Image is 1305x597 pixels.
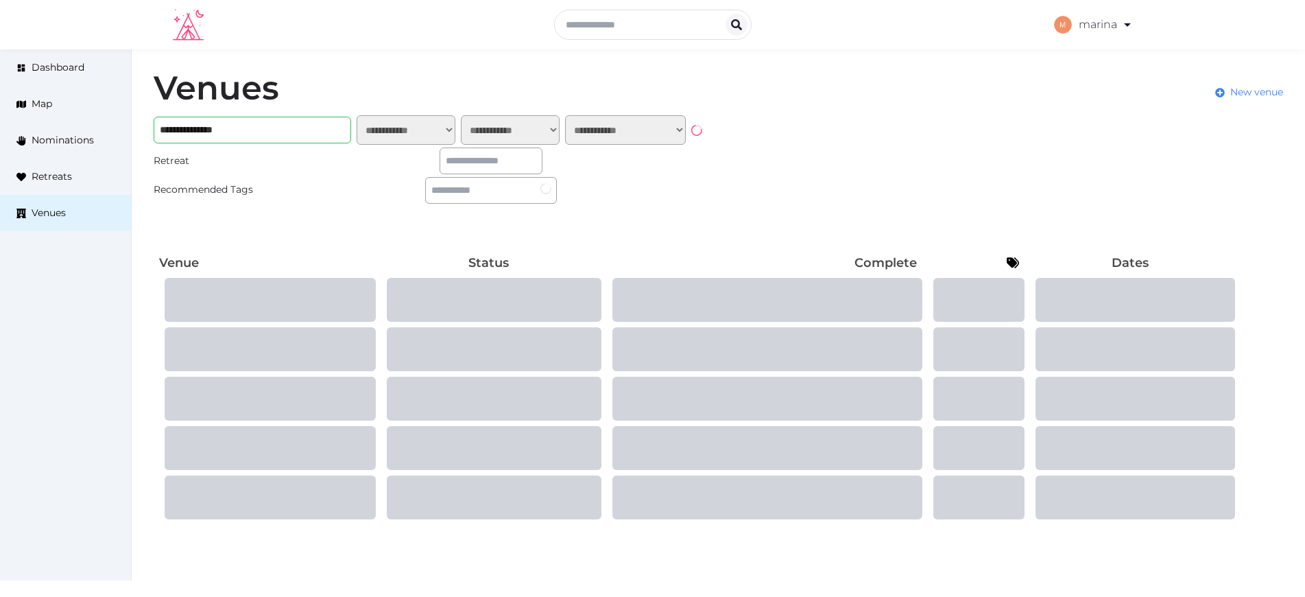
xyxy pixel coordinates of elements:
[32,169,72,184] span: Retreats
[1025,250,1235,275] th: Dates
[601,250,923,275] th: Complete
[32,97,52,111] span: Map
[1215,85,1283,99] a: New venue
[1054,5,1133,44] a: marina
[1230,85,1283,99] span: New venue
[154,154,285,168] div: Retreat
[154,71,279,104] h1: Venues
[376,250,601,275] th: Status
[154,183,285,197] div: Recommended Tags
[32,206,66,220] span: Venues
[32,60,84,75] span: Dashboard
[154,250,376,275] th: Venue
[32,133,94,148] span: Nominations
